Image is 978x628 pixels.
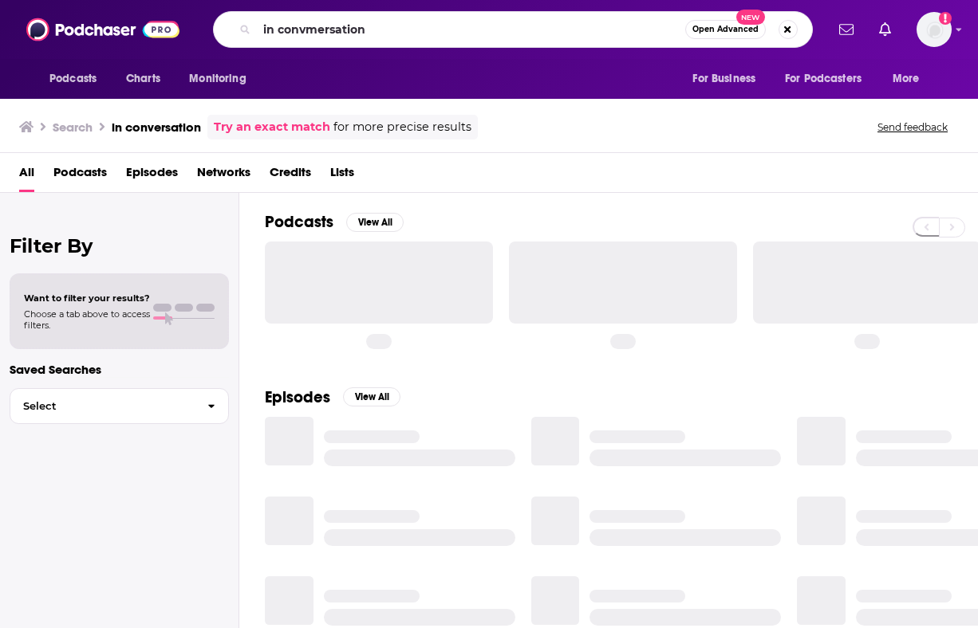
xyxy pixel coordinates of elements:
a: EpisodesView All [265,387,400,407]
p: Saved Searches [10,362,229,377]
button: View All [343,387,400,406]
span: Want to filter your results? [24,292,150,304]
h2: Filter By [10,234,229,257]
a: Show notifications dropdown [873,16,897,43]
a: Podcasts [53,159,107,192]
span: For Business [692,68,755,90]
button: open menu [681,64,775,94]
a: PodcastsView All [265,212,404,232]
div: Search podcasts, credits, & more... [213,11,813,48]
h2: Podcasts [265,212,333,232]
button: open menu [775,64,885,94]
span: Monitoring [189,68,246,90]
a: Episodes [126,159,178,192]
button: Show profile menu [917,12,952,47]
a: Lists [330,159,354,192]
button: Send feedback [873,120,952,134]
span: Choose a tab above to access filters. [24,308,150,331]
a: Try an exact match [214,118,330,136]
span: Open Advanced [692,26,759,33]
button: open menu [881,64,940,94]
button: open menu [178,64,266,94]
input: Search podcasts, credits, & more... [257,17,685,42]
span: Select [10,401,195,411]
span: for more precise results [333,118,471,136]
span: For Podcasters [785,68,862,90]
span: New [736,10,765,25]
h3: Search [53,120,93,135]
button: Open AdvancedNew [685,20,766,39]
span: Charts [126,68,160,90]
button: Select [10,388,229,424]
a: Networks [197,159,250,192]
a: Charts [116,64,170,94]
svg: Add a profile image [939,12,952,25]
a: Credits [270,159,311,192]
button: open menu [38,64,117,94]
a: All [19,159,34,192]
img: User Profile [917,12,952,47]
span: Logged in as smeizlik [917,12,952,47]
a: Show notifications dropdown [833,16,860,43]
h2: Episodes [265,387,330,407]
span: More [893,68,920,90]
img: Podchaser - Follow, Share and Rate Podcasts [26,14,179,45]
button: View All [346,213,404,232]
h3: in conversation [112,120,201,135]
span: Podcasts [49,68,97,90]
